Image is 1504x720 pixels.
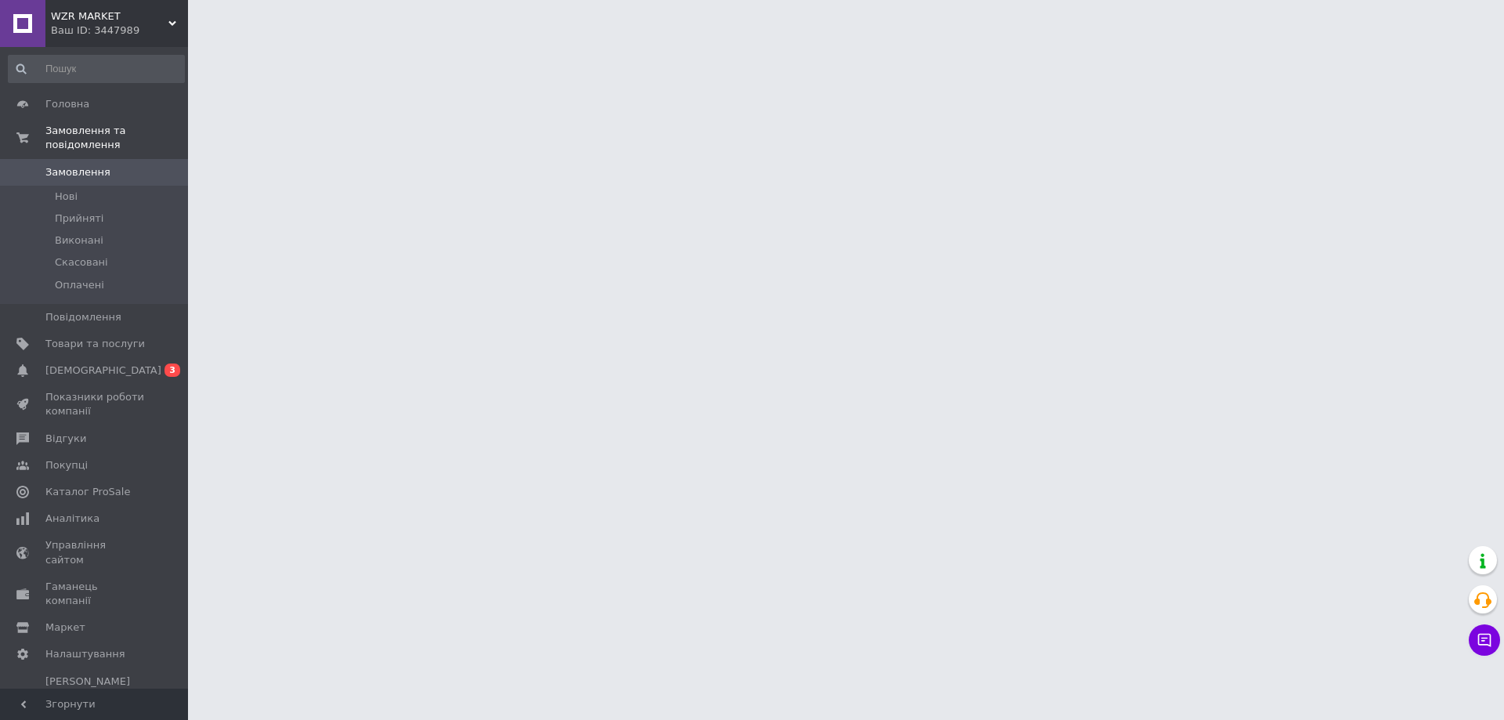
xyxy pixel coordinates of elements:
span: Товари та послуги [45,337,145,351]
span: Скасовані [55,255,108,270]
span: WZR MARKET [51,9,168,24]
span: 3 [164,364,180,377]
span: Управління сайтом [45,538,145,566]
span: Повідомлення [45,310,121,324]
span: Замовлення та повідомлення [45,124,188,152]
span: Каталог ProSale [45,485,130,499]
span: Гаманець компанії [45,580,145,608]
span: Відгуки [45,432,86,446]
span: Налаштування [45,647,125,661]
span: Показники роботи компанії [45,390,145,418]
button: Чат з покупцем [1469,624,1500,656]
span: Нові [55,190,78,204]
div: Ваш ID: 3447989 [51,24,188,38]
input: Пошук [8,55,185,83]
span: [PERSON_NAME] та рахунки [45,675,145,718]
span: Головна [45,97,89,111]
span: Виконані [55,233,103,248]
span: Замовлення [45,165,110,179]
span: Покупці [45,458,88,472]
span: Маркет [45,621,85,635]
span: Прийняті [55,212,103,226]
span: [DEMOGRAPHIC_DATA] [45,364,161,378]
span: Оплачені [55,278,104,292]
span: Аналітика [45,512,99,526]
